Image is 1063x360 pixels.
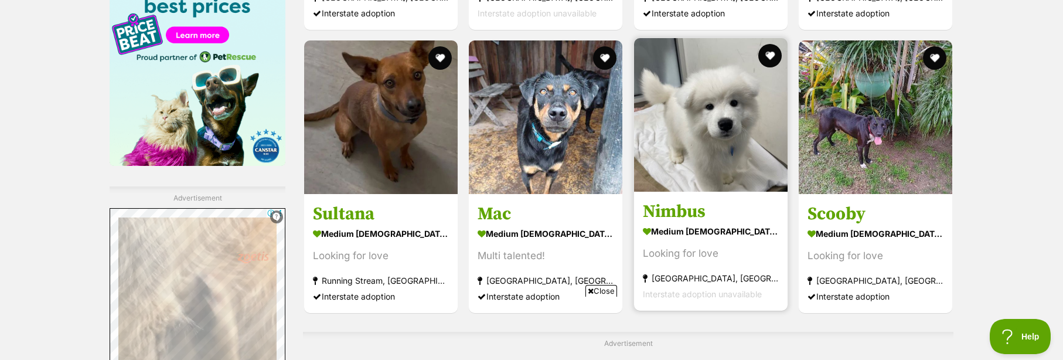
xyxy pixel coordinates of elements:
[313,5,449,21] div: Interstate adoption
[478,273,614,288] strong: [GEOGRAPHIC_DATA], [GEOGRAPHIC_DATA]
[313,248,449,264] div: Looking for love
[585,285,617,297] span: Close
[313,288,449,304] div: Interstate adoption
[799,40,952,194] img: Scooby - Australian Kelpie x Border Collie Dog
[643,223,779,240] strong: medium [DEMOGRAPHIC_DATA] Dog
[808,288,943,304] div: Interstate adoption
[469,194,622,313] a: Mac medium [DEMOGRAPHIC_DATA] Dog Multi talented! [GEOGRAPHIC_DATA], [GEOGRAPHIC_DATA] Interstate...
[808,248,943,264] div: Looking for love
[808,225,943,242] strong: medium [DEMOGRAPHIC_DATA] Dog
[428,46,452,70] button: favourite
[478,248,614,264] div: Multi talented!
[990,319,1051,354] iframe: Help Scout Beacon - Open
[313,273,449,288] strong: Running Stream, [GEOGRAPHIC_DATA]
[808,203,943,225] h3: Scooby
[469,40,622,194] img: Mac - Australian Kelpie Dog
[643,270,779,286] strong: [GEOGRAPHIC_DATA], [GEOGRAPHIC_DATA]
[318,301,745,354] iframe: Advertisement
[643,5,779,21] div: Interstate adoption
[478,225,614,242] strong: medium [DEMOGRAPHIC_DATA] Dog
[478,8,597,18] span: Interstate adoption unavailable
[758,44,782,67] button: favourite
[313,203,449,225] h3: Sultana
[634,38,788,192] img: Nimbus - Samoyed Dog
[271,212,282,222] img: info.svg
[304,194,458,313] a: Sultana medium [DEMOGRAPHIC_DATA] Dog Looking for love Running Stream, [GEOGRAPHIC_DATA] Intersta...
[643,246,779,261] div: Looking for love
[594,46,617,70] button: favourite
[313,225,449,242] strong: medium [DEMOGRAPHIC_DATA] Dog
[808,5,943,21] div: Interstate adoption
[923,46,946,70] button: favourite
[478,203,614,225] h3: Mac
[643,201,779,223] h3: Nimbus
[808,273,943,288] strong: [GEOGRAPHIC_DATA], [GEOGRAPHIC_DATA]
[478,288,614,304] div: Interstate adoption
[304,40,458,194] img: Sultana - Australian Kelpie Dog
[799,194,952,313] a: Scooby medium [DEMOGRAPHIC_DATA] Dog Looking for love [GEOGRAPHIC_DATA], [GEOGRAPHIC_DATA] Inters...
[634,192,788,311] a: Nimbus medium [DEMOGRAPHIC_DATA] Dog Looking for love [GEOGRAPHIC_DATA], [GEOGRAPHIC_DATA] Inters...
[643,289,762,299] span: Interstate adoption unavailable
